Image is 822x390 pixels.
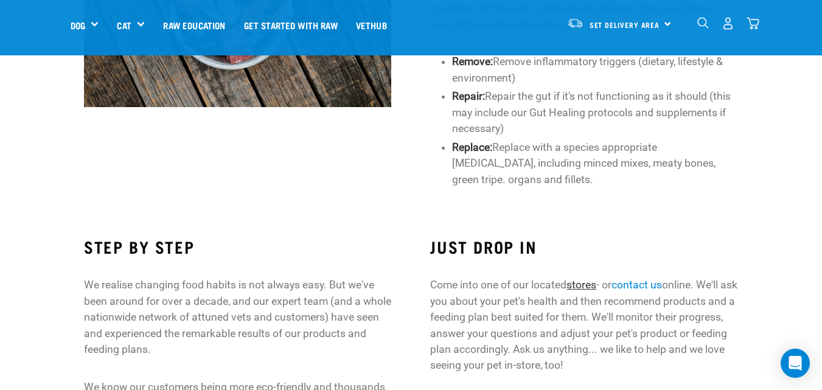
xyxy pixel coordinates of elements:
[722,17,734,30] img: user.png
[452,88,738,136] li: Repair the gut if it's not functioning as it should (this may include our Gut Healing protocols a...
[567,18,583,29] img: van-moving.png
[117,18,131,32] a: Cat
[235,1,347,49] a: Get started with Raw
[430,277,738,373] p: Come into one of our located - or online. We'll ask you about your pet's health and then recommen...
[590,23,660,27] span: Set Delivery Area
[154,1,234,49] a: Raw Education
[452,54,738,86] li: Remove inflammatory triggers (dietary, lifestyle & environment)
[566,279,596,291] a: stores
[452,141,492,153] strong: Replace:
[347,1,396,49] a: Vethub
[781,349,810,378] div: Open Intercom Messenger
[452,55,493,68] strong: Remove:
[452,90,485,102] strong: Repair:
[452,139,738,187] li: Replace with a species appropriate [MEDICAL_DATA], including minced mixes, meaty bones, green tri...
[71,18,85,32] a: Dog
[84,237,392,256] h3: STEP BY STEP
[697,17,709,29] img: home-icon-1@2x.png
[84,277,392,357] p: We realise changing food habits is not always easy. But we've been around for over a decade, and ...
[611,279,662,291] a: contact us
[747,17,759,30] img: home-icon@2x.png
[430,237,738,256] h3: JUST DROP IN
